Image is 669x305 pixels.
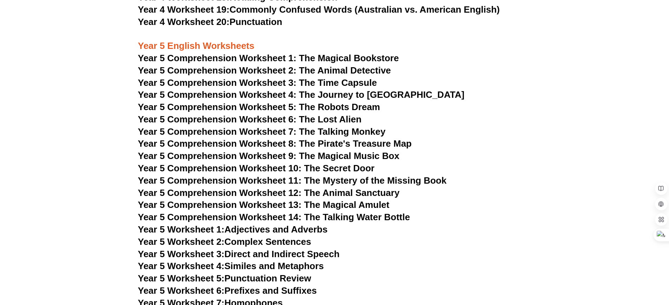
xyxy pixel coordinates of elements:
[138,53,399,63] a: Year 5 Comprehension Worksheet 1: The Magical Bookstore
[138,224,225,235] span: Year 5 Worksheet 1:
[138,163,375,173] a: Year 5 Comprehension Worksheet 10: The Secret Door
[138,199,389,210] a: Year 5 Comprehension Worksheet 13: The Magical Amulet
[138,285,225,296] span: Year 5 Worksheet 6:
[138,212,410,222] a: Year 5 Comprehension Worksheet 14: The Talking Water Bottle
[138,77,377,88] a: Year 5 Comprehension Worksheet 3: The Time Capsule
[138,114,362,125] a: Year 5 Comprehension Worksheet 6: The Lost Alien
[138,4,500,15] a: Year 4 Worksheet 19:Commonly Confused Words (Australian vs. American English)
[138,188,400,198] a: Year 5 Comprehension Worksheet 12: The Animal Sanctuary
[138,236,225,247] span: Year 5 Worksheet 2:
[552,225,669,305] iframe: Chat Widget
[138,224,328,235] a: Year 5 Worksheet 1:Adjectives and Adverbs
[138,17,282,27] a: Year 4 Worksheet 20:Punctuation
[138,102,380,112] a: Year 5 Comprehension Worksheet 5: The Robots Dream
[138,236,311,247] a: Year 5 Worksheet 2:Complex Sentences
[138,138,412,149] a: Year 5 Comprehension Worksheet 8: The Pirate's Treasure Map
[138,285,317,296] a: Year 5 Worksheet 6:Prefixes and Suffixes
[138,261,225,271] span: Year 5 Worksheet 4:
[138,151,400,161] a: Year 5 Comprehension Worksheet 9: The Magical Music Box
[138,249,340,259] a: Year 5 Worksheet 3:Direct and Indirect Speech
[138,249,225,259] span: Year 5 Worksheet 3:
[138,17,230,27] span: Year 4 Worksheet 20:
[138,126,386,137] a: Year 5 Comprehension Worksheet 7: The Talking Monkey
[138,261,324,271] a: Year 5 Worksheet 4:Similes and Metaphors
[138,89,465,100] a: Year 5 Comprehension Worksheet 4: The Journey to [GEOGRAPHIC_DATA]
[138,273,225,284] span: Year 5 Worksheet 5:
[138,28,531,52] h3: Year 5 English Worksheets
[138,4,230,15] span: Year 4 Worksheet 19:
[138,65,391,76] a: Year 5 Comprehension Worksheet 2: The Animal Detective
[138,175,447,186] a: Year 5 Comprehension Worksheet 11: The Mystery of the Missing Book
[138,273,311,284] a: Year 5 Worksheet 5:Punctuation Review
